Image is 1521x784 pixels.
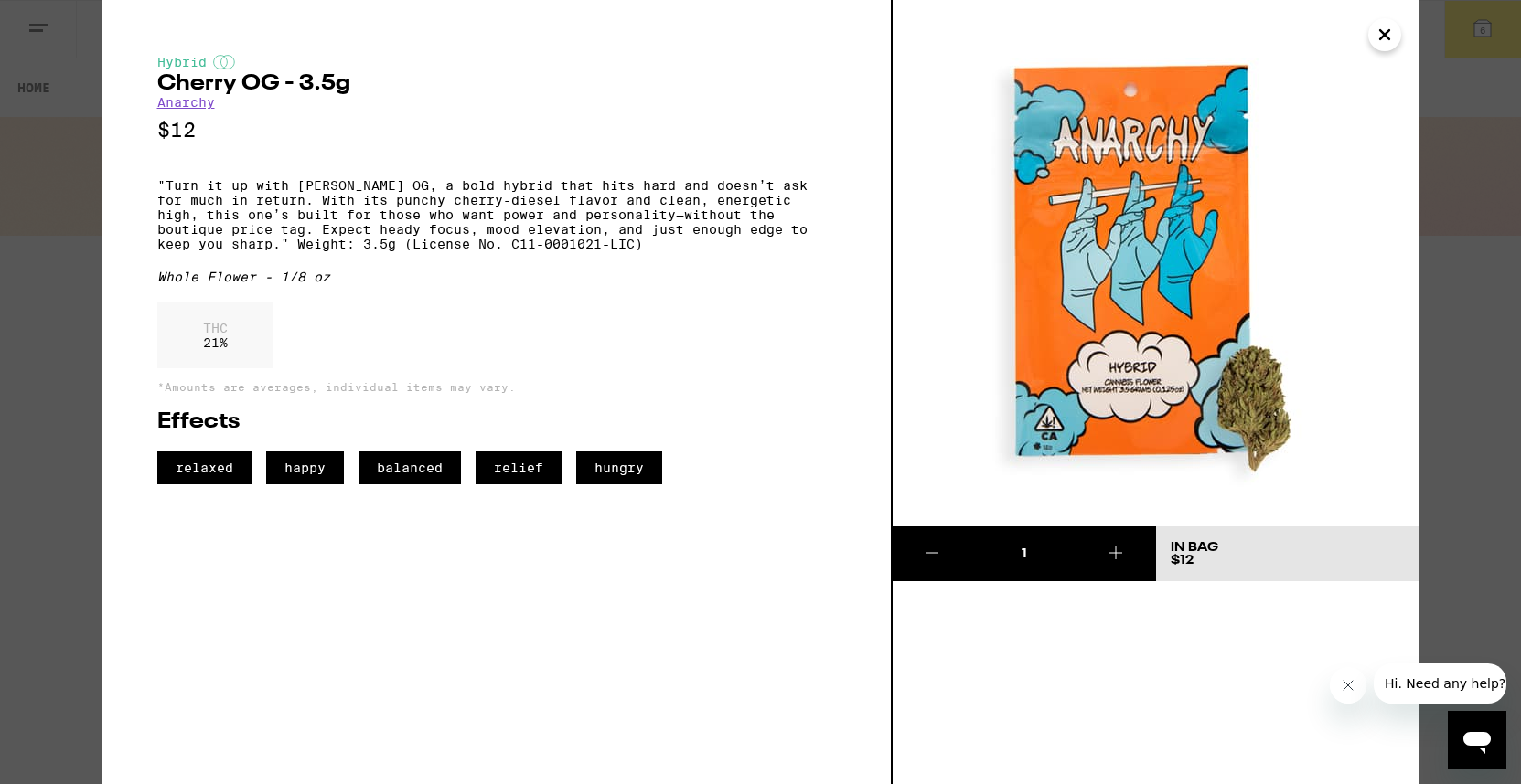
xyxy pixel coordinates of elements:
[157,73,836,95] h2: Cherry OG - 3.5g
[1374,663,1506,704] iframe: Message from company
[1156,526,1419,581] button: In Bag$12
[157,55,836,69] div: Hybrid
[476,451,562,484] span: relief
[1330,667,1366,704] iframe: Close message
[971,545,1076,563] div: 1
[266,451,344,484] span: happy
[157,302,273,368] div: 21 %
[213,55,235,69] img: hybridColor.svg
[157,270,836,284] div: Whole Flower - 1/8 oz
[576,451,662,484] span: hungry
[359,451,461,484] span: balanced
[157,451,252,484] span: relaxed
[157,411,836,433] h2: Effects
[1448,711,1506,769] iframe: Button to launch messaging window
[1171,554,1194,567] span: $12
[203,321,228,335] p: THC
[157,381,836,393] p: *Amounts are averages, individual items may vary.
[1368,18,1401,51] button: Close
[157,95,215,110] a: Anarchy
[1171,541,1218,554] div: In Bag
[157,178,836,251] p: "Turn it up with [PERSON_NAME] OG, a bold hybrid that hits hard and doesn’t ask for much in retur...
[157,119,836,142] p: $12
